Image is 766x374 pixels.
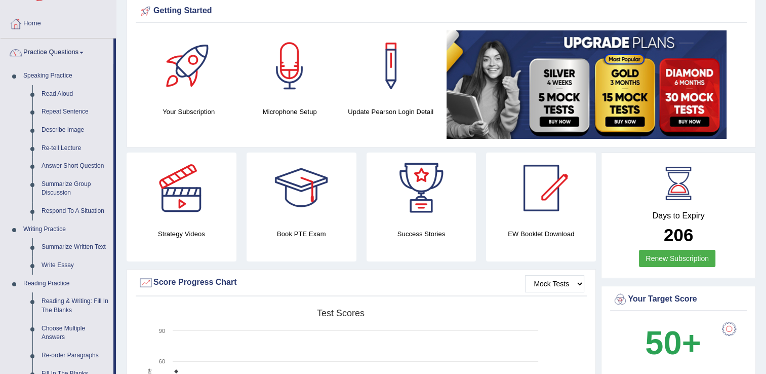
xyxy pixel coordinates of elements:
[664,225,693,245] b: 206
[486,229,596,239] h4: EW Booklet Download
[127,229,236,239] h4: Strategy Videos
[138,275,584,290] div: Score Progress Chart
[447,30,727,139] img: small5.jpg
[37,157,113,175] a: Answer Short Question
[245,106,336,117] h4: Microphone Setup
[1,39,113,64] a: Practice Questions
[19,220,113,239] a: Writing Practice
[613,211,744,220] h4: Days to Expiry
[37,103,113,121] a: Repeat Sentence
[37,256,113,275] a: Write Essay
[37,139,113,158] a: Re-tell Lecture
[37,238,113,256] a: Summarize Written Text
[645,324,701,361] b: 50+
[613,292,744,307] div: Your Target Score
[143,106,234,117] h4: Your Subscription
[37,121,113,139] a: Describe Image
[37,347,113,365] a: Re-order Paragraphs
[317,308,365,318] tspan: Test scores
[138,4,744,19] div: Getting Started
[247,229,356,239] h4: Book PTE Exam
[639,250,715,267] a: Renew Subscription
[37,292,113,319] a: Reading & Writing: Fill In The Blanks
[37,320,113,347] a: Choose Multiple Answers
[367,229,476,239] h4: Success Stories
[19,67,113,85] a: Speaking Practice
[19,275,113,293] a: Reading Practice
[345,106,436,117] h4: Update Pearson Login Detail
[37,175,113,202] a: Summarize Group Discussion
[37,85,113,103] a: Read Aloud
[1,10,116,35] a: Home
[159,358,165,364] text: 60
[159,328,165,334] text: 90
[37,202,113,220] a: Respond To A Situation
